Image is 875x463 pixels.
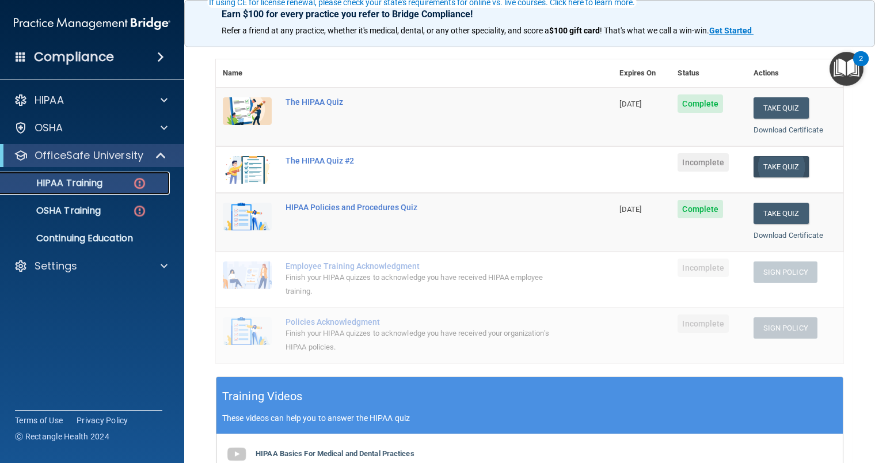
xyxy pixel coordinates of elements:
p: OfficeSafe University [35,149,143,162]
div: The HIPAA Quiz #2 [286,156,555,165]
h5: Training Videos [222,386,303,407]
p: OSHA Training [7,205,101,217]
img: danger-circle.6113f641.png [132,204,147,218]
div: Employee Training Acknowledgment [286,261,555,271]
p: Earn $100 for every practice you refer to Bridge Compliance! [222,9,838,20]
img: danger-circle.6113f641.png [132,176,147,191]
span: Refer a friend at any practice, whether it's medical, dental, or any other speciality, and score a [222,26,549,35]
div: Finish your HIPAA quizzes to acknowledge you have received your organization’s HIPAA policies. [286,327,555,354]
b: HIPAA Basics For Medical and Dental Practices [256,449,414,458]
span: Incomplete [678,314,729,333]
th: Actions [747,59,843,88]
div: Finish your HIPAA quizzes to acknowledge you have received HIPAA employee training. [286,271,555,298]
div: Policies Acknowledgment [286,317,555,327]
a: Settings [14,259,168,273]
th: Name [216,59,279,88]
a: Terms of Use [15,415,63,426]
div: HIPAA Policies and Procedures Quiz [286,203,555,212]
span: [DATE] [619,100,641,108]
strong: Get Started [709,26,752,35]
button: Take Quiz [754,203,809,224]
button: Sign Policy [754,317,817,339]
th: Expires On [612,59,671,88]
div: The HIPAA Quiz [286,97,555,107]
p: OSHA [35,121,63,135]
button: Take Quiz [754,97,809,119]
p: HIPAA [35,93,64,107]
img: PMB logo [14,12,170,35]
a: Download Certificate [754,126,823,134]
span: ! That's what we call a win-win. [600,26,709,35]
strong: $100 gift card [549,26,600,35]
p: Continuing Education [7,233,165,244]
span: [DATE] [619,205,641,214]
th: Status [671,59,746,88]
button: Sign Policy [754,261,817,283]
button: Open Resource Center, 2 new notifications [830,52,863,86]
a: Download Certificate [754,231,823,240]
span: Complete [678,200,723,218]
a: OSHA [14,121,168,135]
h4: Compliance [34,49,114,65]
p: Settings [35,259,77,273]
span: Ⓒ Rectangle Health 2024 [15,431,109,442]
div: 2 [859,59,863,74]
span: Incomplete [678,153,729,172]
p: HIPAA Training [7,177,102,189]
p: These videos can help you to answer the HIPAA quiz [222,413,837,423]
button: Take Quiz [754,156,809,177]
span: Complete [678,94,723,113]
a: Privacy Policy [77,415,128,426]
a: Get Started [709,26,754,35]
a: OfficeSafe University [14,149,167,162]
span: Incomplete [678,259,729,277]
a: HIPAA [14,93,168,107]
